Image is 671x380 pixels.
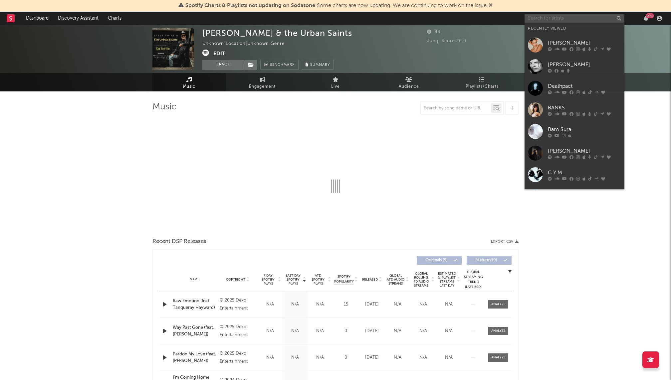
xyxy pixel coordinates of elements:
button: Export CSV [491,240,519,244]
button: Edit [213,50,225,58]
div: N/A [259,354,281,361]
div: N/A [309,354,331,361]
span: Spotify Charts & Playlists not updating on Sodatone [185,3,315,8]
div: [DATE] [361,328,383,334]
div: N/A [309,328,331,334]
span: Recent DSP Releases [152,238,206,246]
span: Engagement [249,83,276,91]
button: Features(0) [467,256,512,265]
button: Originals(9) [417,256,462,265]
div: [PERSON_NAME] & the Urban Saints [202,28,352,38]
a: Baro Sura [525,121,624,142]
div: N/A [284,301,306,308]
a: C.Y.M. [525,164,624,186]
span: 43 [427,30,440,34]
div: [PERSON_NAME] [548,147,621,155]
div: N/A [438,328,460,334]
input: Search for artists [525,14,624,23]
a: BANKS [525,99,624,121]
div: 0 [334,328,357,334]
span: Released [362,278,378,282]
span: Jump Score: 20.0 [427,39,466,43]
a: Benchmark [260,60,299,70]
span: Playlists/Charts [466,83,499,91]
span: Live [331,83,340,91]
span: Last Day Spotify Plays [284,274,302,286]
div: © 2025 Deko Entertainment [220,350,256,366]
span: Dismiss [489,3,493,8]
div: [DATE] [361,354,383,361]
a: [PERSON_NAME] [525,142,624,164]
span: Global ATD Audio Streams [386,274,405,286]
div: N/A [259,301,281,308]
div: Deathpact [548,82,621,90]
span: Features ( 0 ) [471,258,502,262]
div: N/A [386,328,409,334]
button: 99+ [644,16,648,21]
div: C.Y.M. [548,169,621,177]
span: Originals ( 9 ) [421,258,452,262]
a: Charts [103,12,126,25]
div: N/A [412,301,434,308]
div: N/A [309,301,331,308]
div: Name [173,277,216,282]
div: [DATE] [361,301,383,308]
div: N/A [412,354,434,361]
span: ATD Spotify Plays [309,274,327,286]
a: Music [152,73,226,91]
a: Engagement [226,73,299,91]
a: Raw Emotion (feat. Tanqueray Hayward) [173,298,216,311]
div: 0 [334,354,357,361]
div: BANKS [548,104,621,112]
div: 15 [334,301,357,308]
a: Dashboard [21,12,53,25]
input: Search by song name or URL [421,106,491,111]
a: [PERSON_NAME] [525,56,624,77]
a: Live [299,73,372,91]
div: Global Streaming Trend (Last 60D) [463,270,483,290]
span: Global Rolling 7D Audio Streams [412,272,430,288]
div: N/A [284,354,306,361]
a: [PERSON_NAME] [525,186,624,207]
div: N/A [284,328,306,334]
button: Track [202,60,244,70]
span: Music [183,83,195,91]
span: Spotify Popularity [334,274,354,284]
span: Summary [310,63,330,67]
span: Benchmark [270,61,295,69]
a: Playlists/Charts [445,73,519,91]
a: Deathpact [525,77,624,99]
a: [PERSON_NAME] [525,34,624,56]
div: N/A [386,354,409,361]
div: Recently Viewed [528,25,621,33]
div: N/A [386,301,409,308]
div: N/A [259,328,281,334]
div: N/A [412,328,434,334]
div: [PERSON_NAME] [548,61,621,68]
span: Copyright [226,278,245,282]
a: Way Past Gone (feat. [PERSON_NAME]) [173,324,216,337]
span: : Some charts are now updating. We are continuing to work on the issue [185,3,487,8]
a: Audience [372,73,445,91]
button: Summary [302,60,334,70]
a: Pardon My Love (feat. [PERSON_NAME]) [173,351,216,364]
div: 99 + [646,13,654,18]
span: Estimated % Playlist Streams Last Day [438,272,456,288]
span: Audience [399,83,419,91]
div: Baro Sura [548,125,621,133]
div: Unknown Location | Unknown Genre [202,40,292,48]
div: © 2025 Deko Entertainment [220,297,256,313]
span: 7 Day Spotify Plays [259,274,277,286]
div: N/A [438,354,460,361]
div: N/A [438,301,460,308]
a: Discovery Assistant [53,12,103,25]
div: [PERSON_NAME] [548,39,621,47]
div: © 2025 Deko Entertainment [220,323,256,339]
